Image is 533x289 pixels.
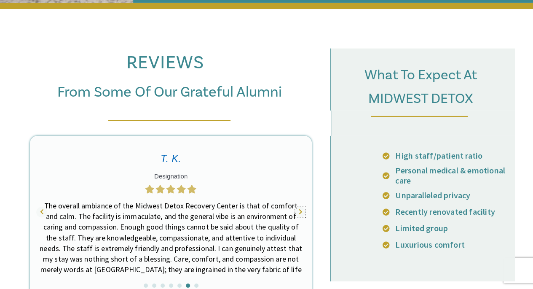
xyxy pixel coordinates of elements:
[38,171,303,181] div: Designation
[165,185,176,194] label: 3 out of 5 stars
[38,153,303,165] h4: T. K.
[155,185,165,194] label: 2 out of 5 stars
[38,200,303,286] p: The overall ambiance of the Midwest Detox Recovery Center is that of comfort and calm. The facili...
[57,83,281,102] span: From Some Of Our Grateful Alumni
[395,151,511,161] p: High staff/patient ratio
[395,207,511,217] p: Recently renovated facility
[176,185,186,194] label: 4 out of 5 stars
[161,284,165,288] a: 3
[177,284,182,288] a: 5
[395,190,511,200] p: Unparalleled privacy
[186,284,190,288] a: 6
[395,240,511,250] p: Luxurious comfort
[194,284,198,288] a: 7
[395,165,511,186] p: Personal medical & emotional care
[144,284,148,288] a: 1
[169,284,173,288] a: 4
[126,51,204,75] span: REVIEWS
[152,284,156,288] a: 2
[145,185,155,194] label: 1 out of 5 stars
[186,185,197,194] label: 5 out of 5 stars
[364,66,477,108] span: What To Expect At MIDWEST DETOX
[395,223,511,233] p: Limited group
